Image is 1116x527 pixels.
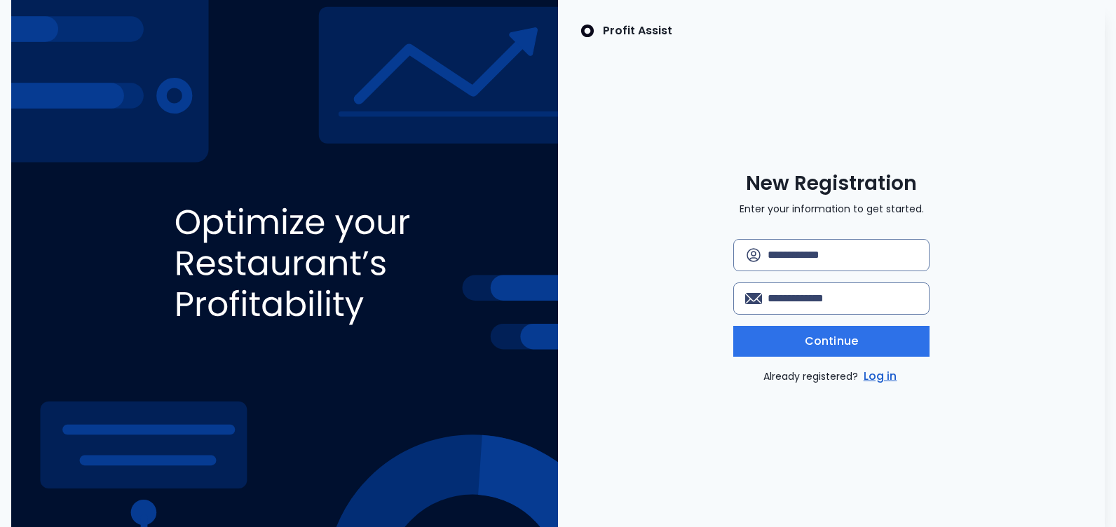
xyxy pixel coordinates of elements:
span: Continue [805,333,858,350]
img: SpotOn Logo [580,22,594,39]
button: Continue [733,326,930,357]
a: Log in [861,368,900,385]
p: Already registered? [763,368,900,385]
span: New Registration [746,171,917,196]
p: Enter your information to get started. [740,202,924,217]
p: Profit Assist [603,22,672,39]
